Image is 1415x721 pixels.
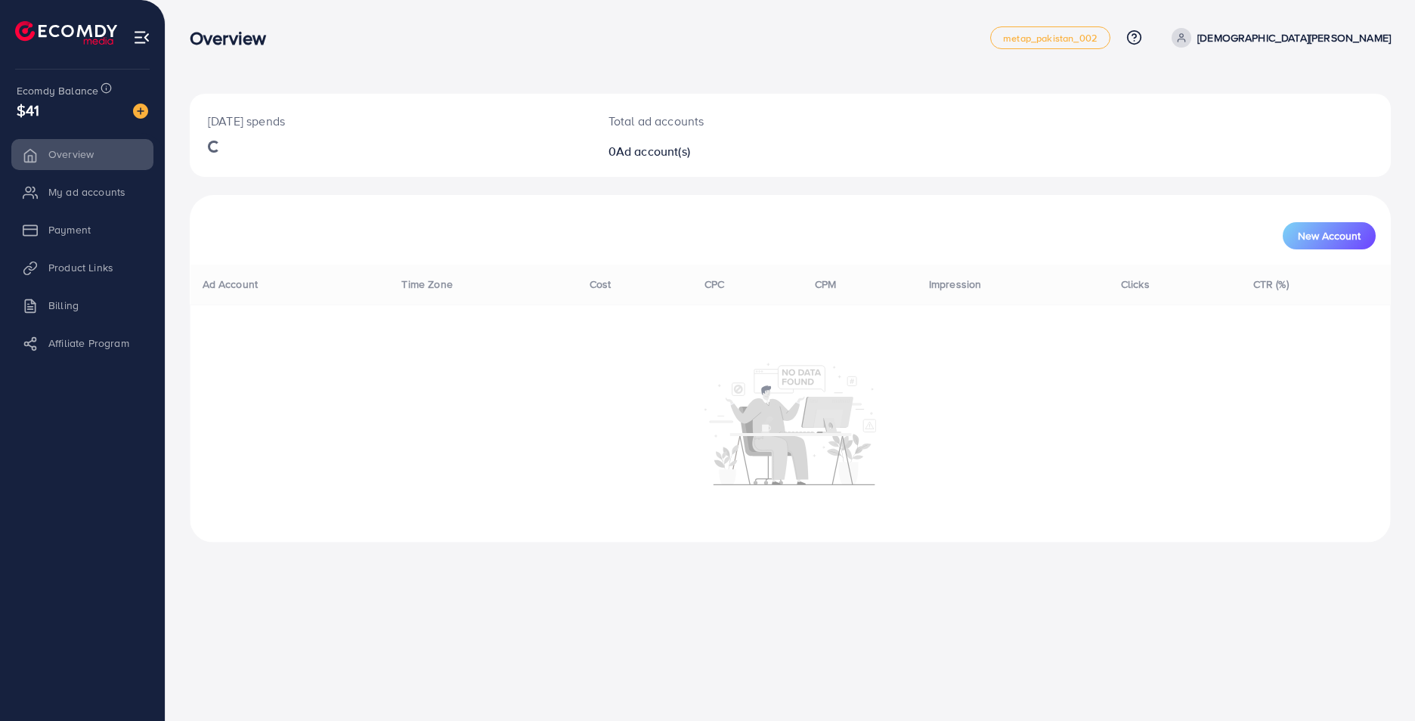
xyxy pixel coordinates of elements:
button: New Account [1283,222,1376,249]
a: metap_pakistan_002 [990,26,1110,49]
h2: 0 [608,144,872,159]
p: [DEMOGRAPHIC_DATA][PERSON_NAME] [1197,29,1391,47]
a: [DEMOGRAPHIC_DATA][PERSON_NAME] [1166,28,1391,48]
span: Ad account(s) [616,143,690,159]
span: New Account [1298,231,1361,241]
h3: Overview [190,27,278,49]
img: logo [15,21,117,45]
img: menu [133,29,150,46]
span: $41 [17,99,39,121]
span: metap_pakistan_002 [1003,33,1098,43]
p: Total ad accounts [608,112,872,130]
p: [DATE] spends [208,112,572,130]
img: image [133,104,148,119]
span: Ecomdy Balance [17,83,98,98]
